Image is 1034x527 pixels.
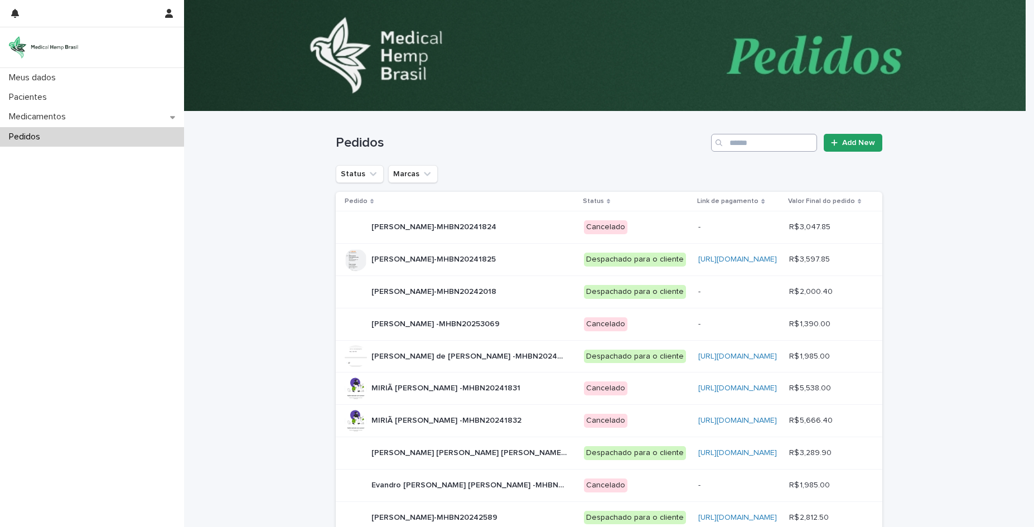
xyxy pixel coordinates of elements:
a: [URL][DOMAIN_NAME] [698,352,777,360]
p: R$ 5,538.00 [789,381,833,393]
a: [URL][DOMAIN_NAME] [698,255,777,263]
a: [URL][DOMAIN_NAME] [698,417,777,424]
h1: Pedidos [336,135,707,151]
p: Pedidos [4,132,49,142]
div: Cancelado [584,381,627,395]
p: [PERSON_NAME]-MHBN20241825 [371,253,498,264]
div: Despachado para o cliente [584,446,686,460]
tr: [PERSON_NAME]-MHBN20242018[PERSON_NAME]-MHBN20242018 Despachado para o cliente-- R$ 2,000.40R$ 2,... [336,275,882,308]
p: MIRIÃ SABRINA SILVA BARBOSA -MHBN20241832 [371,414,524,426]
a: [URL][DOMAIN_NAME] [698,449,777,457]
p: R$ 1,390.00 [789,317,833,329]
tr: [PERSON_NAME] [PERSON_NAME] [PERSON_NAME] [PERSON_NAME] [PERSON_NAME]-MHBN20253073[PERSON_NAME] [... [336,437,882,469]
p: Evandro José Toscano da Silva -MHBN20242362 [371,478,569,490]
tr: [PERSON_NAME]-MHBN20241824[PERSON_NAME]-MHBN20241824 Cancelado-- R$ 3,047.85R$ 3,047.85 [336,211,882,244]
button: Status [336,165,384,183]
p: ELOA VITÓRIA SANTOS SILVA-MHBN20242018 [371,285,499,297]
div: Despachado para o cliente [584,350,686,364]
p: Valor Final do pedido [788,195,855,207]
a: Add New [824,134,882,152]
p: R$ 3,047.85 [789,220,833,232]
span: Add New [842,139,875,147]
p: - [698,317,703,329]
p: - [698,220,703,232]
div: Cancelado [584,478,627,492]
p: Status [583,195,604,207]
p: [PERSON_NAME]-MHBN20241824 [371,220,499,232]
p: - [698,285,703,297]
tr: MIRIÃ [PERSON_NAME] -MHBN20241832MIRIÃ [PERSON_NAME] -MHBN20241832 Cancelado[URL][DOMAIN_NAME]R$ ... [336,405,882,437]
p: R$ 5,666.40 [789,414,835,426]
tr: [PERSON_NAME] de [PERSON_NAME] -MHBN20242345[PERSON_NAME] de [PERSON_NAME] -MHBN20242345 Despacha... [336,340,882,373]
div: Cancelado [584,317,627,331]
p: R$ 3,597.85 [789,253,832,264]
p: Meus dados [4,72,65,83]
tr: [PERSON_NAME]-MHBN20241825[PERSON_NAME]-MHBN20241825 Despachado para o cliente[URL][DOMAIN_NAME]R... [336,244,882,276]
p: GABRIEL BOTELHO DA SILVA-MHBN20242589 [371,511,500,523]
p: Ariza Alcantara Batista Puntel Ferreira-MHBN20253073 [371,446,569,458]
p: Isaque de Paula Silva Barbosa -MHBN20242345 [371,350,569,361]
p: R$ 2,812.50 [789,511,831,523]
tr: [PERSON_NAME] -MHBN20253069[PERSON_NAME] -MHBN20253069 Cancelado-- R$ 1,390.00R$ 1,390.00 [336,308,882,340]
p: R$ 1,985.00 [789,350,832,361]
a: [URL][DOMAIN_NAME] [698,514,777,521]
p: Pedido [345,195,368,207]
p: Pacientes [4,92,56,103]
img: 4UqDjhnrSSm1yqNhTQ7x [9,36,78,59]
p: - [698,478,703,490]
tr: Evandro [PERSON_NAME] [PERSON_NAME] -MHBN20242362Evandro [PERSON_NAME] [PERSON_NAME] -MHBN2024236... [336,469,882,501]
tr: MIRIÃ [PERSON_NAME] -MHBN20241831MIRIÃ [PERSON_NAME] -MHBN20241831 Cancelado[URL][DOMAIN_NAME]R$ ... [336,373,882,405]
div: Despachado para o cliente [584,511,686,525]
p: R$ 3,289.90 [789,446,834,458]
div: Despachado para o cliente [584,285,686,299]
div: Cancelado [584,414,627,428]
p: Medicamentos [4,112,75,122]
p: R$ 2,000.40 [789,285,835,297]
div: Despachado para o cliente [584,253,686,267]
a: [URL][DOMAIN_NAME] [698,384,777,392]
button: Marcas [388,165,438,183]
input: Search [711,134,817,152]
p: R$ 1,985.00 [789,478,832,490]
p: Miguel Marques Ramalho -MHBN20253069 [371,317,502,329]
p: MIRIÃ SABRINA SILVA BARBOSA -MHBN20241831 [371,381,523,393]
div: Cancelado [584,220,627,234]
p: Link de pagamento [697,195,758,207]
